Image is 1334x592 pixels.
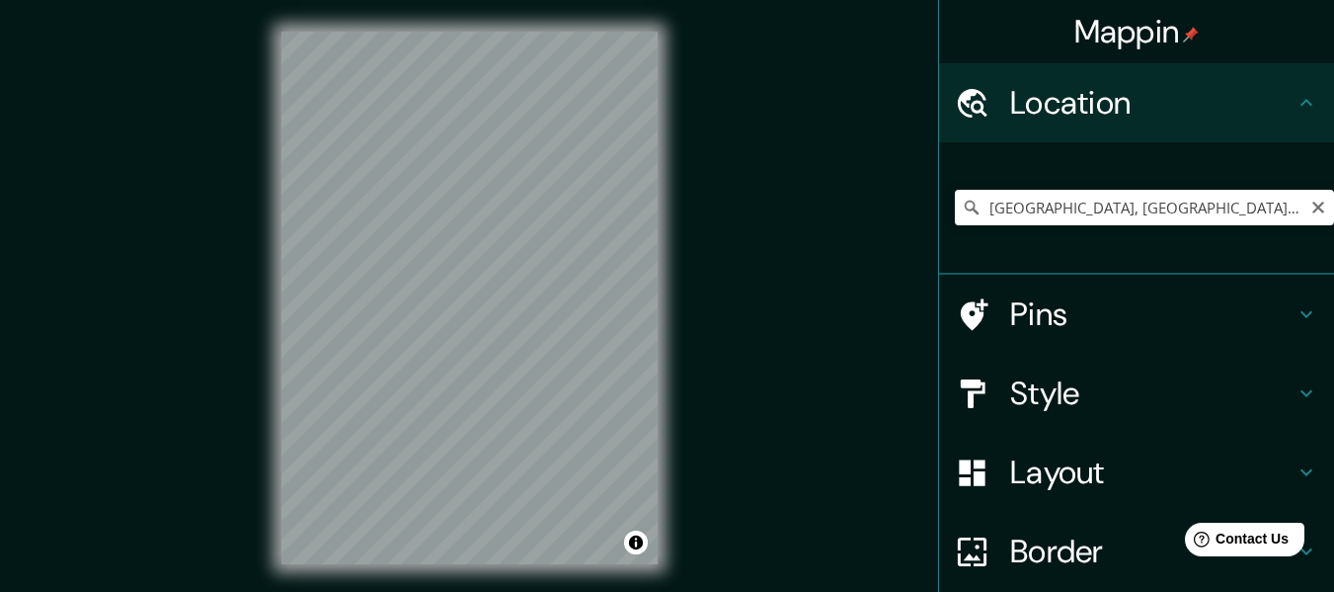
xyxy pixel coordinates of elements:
h4: Border [1010,532,1295,571]
div: Border [939,512,1334,591]
button: Clear [1310,197,1326,215]
iframe: Help widget launcher [1158,515,1312,570]
button: Toggle attribution [624,531,648,554]
h4: Mappin [1074,12,1200,51]
h4: Layout [1010,453,1295,492]
canvas: Map [281,32,658,564]
div: Pins [939,275,1334,354]
h4: Pins [1010,295,1295,334]
h4: Location [1010,83,1295,123]
div: Layout [939,433,1334,512]
div: Style [939,354,1334,433]
h4: Style [1010,374,1295,413]
img: pin-icon.png [1183,27,1199,42]
input: Pick your city or area [955,190,1334,225]
div: Location [939,63,1334,142]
